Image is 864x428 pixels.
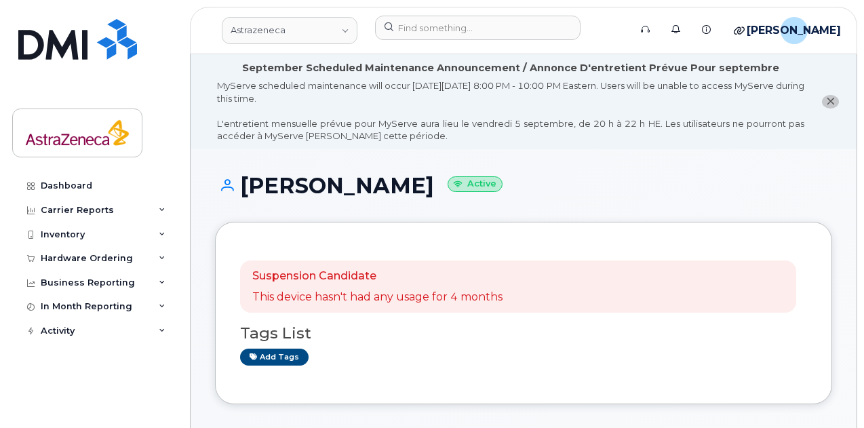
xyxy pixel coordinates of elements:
[240,349,309,366] a: Add tags
[822,95,839,109] button: close notification
[240,325,807,342] h3: Tags List
[252,290,503,305] p: This device hasn't had any usage for 4 months
[448,176,503,192] small: Active
[217,79,804,142] div: MyServe scheduled maintenance will occur [DATE][DATE] 8:00 PM - 10:00 PM Eastern. Users will be u...
[215,174,832,197] h1: [PERSON_NAME]
[252,269,503,284] p: Suspension Candidate
[242,61,779,75] div: September Scheduled Maintenance Announcement / Annonce D'entretient Prévue Pour septembre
